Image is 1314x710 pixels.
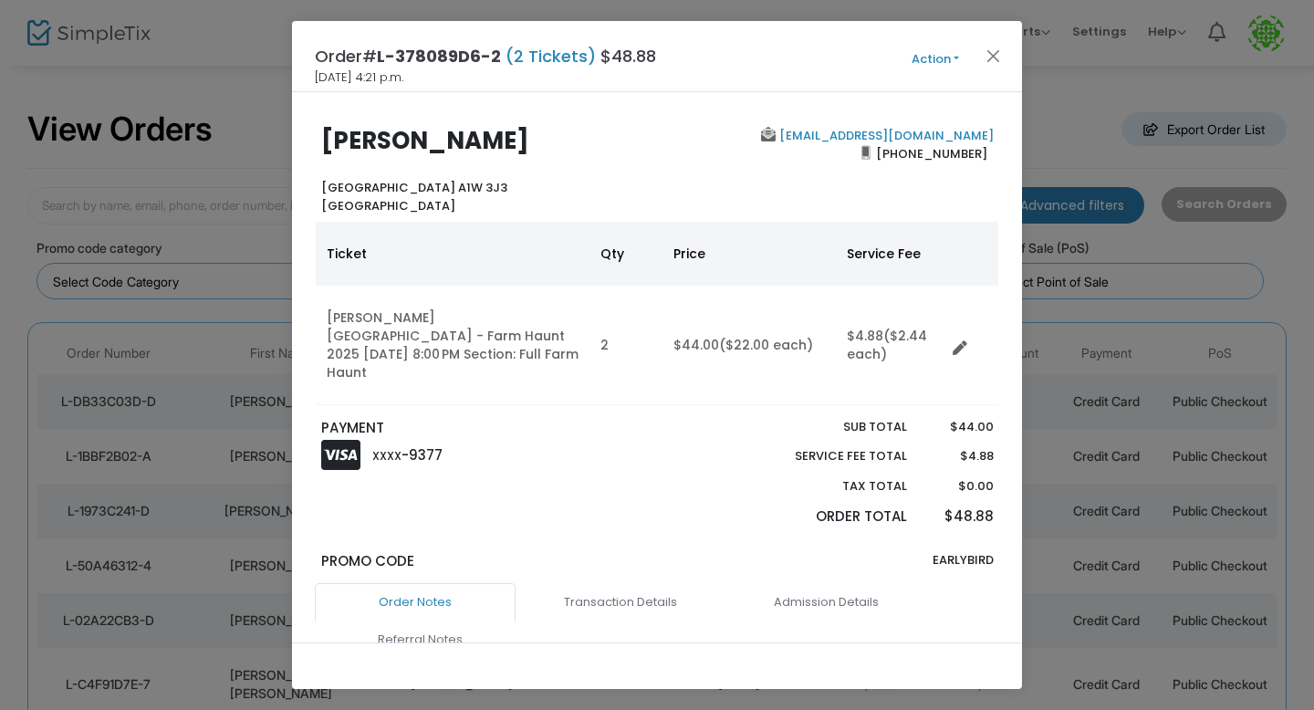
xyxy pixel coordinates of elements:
a: Transaction Details [520,583,721,621]
a: Admission Details [725,583,926,621]
th: Service Fee [836,222,945,286]
span: XXXX [372,448,401,464]
span: ($22.00 each) [719,336,813,354]
span: (2 Tickets) [501,45,600,68]
p: Promo Code [321,551,649,572]
span: [DATE] 4:21 p.m. [315,68,403,87]
a: [EMAIL_ADDRESS][DOMAIN_NAME] [776,127,994,144]
button: Action [881,49,990,69]
p: $0.00 [924,477,993,496]
p: $4.88 [924,447,993,465]
h4: Order# $48.88 [315,44,656,68]
b: [PERSON_NAME] [321,124,529,157]
span: L-378089D6-2 [377,45,501,68]
th: Ticket [316,222,589,286]
p: $48.88 [924,506,993,527]
div: Data table [316,222,998,405]
p: PAYMENT [321,418,649,439]
span: [PHONE_NUMBER] [871,139,994,168]
td: [PERSON_NAME][GEOGRAPHIC_DATA] - Farm Haunt 2025 [DATE] 8:00 PM Section: Full Farm Haunt [316,286,589,405]
p: Tax Total [752,477,907,496]
a: Referral Notes [319,621,520,659]
td: $4.88 [836,286,945,405]
p: $44.00 [924,418,993,436]
p: Service Fee Total [752,447,907,465]
button: Close [982,44,1006,68]
a: Order Notes [315,583,516,621]
div: EARLYBIRD [657,551,1002,584]
td: $44.00 [662,286,836,405]
b: [GEOGRAPHIC_DATA] A1W 3J3 [GEOGRAPHIC_DATA] [321,179,507,214]
p: Sub total [752,418,907,436]
td: 2 [589,286,662,405]
th: Qty [589,222,662,286]
th: Price [662,222,836,286]
p: Order Total [752,506,907,527]
span: -9377 [401,445,443,465]
span: ($2.44 each) [847,327,927,363]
